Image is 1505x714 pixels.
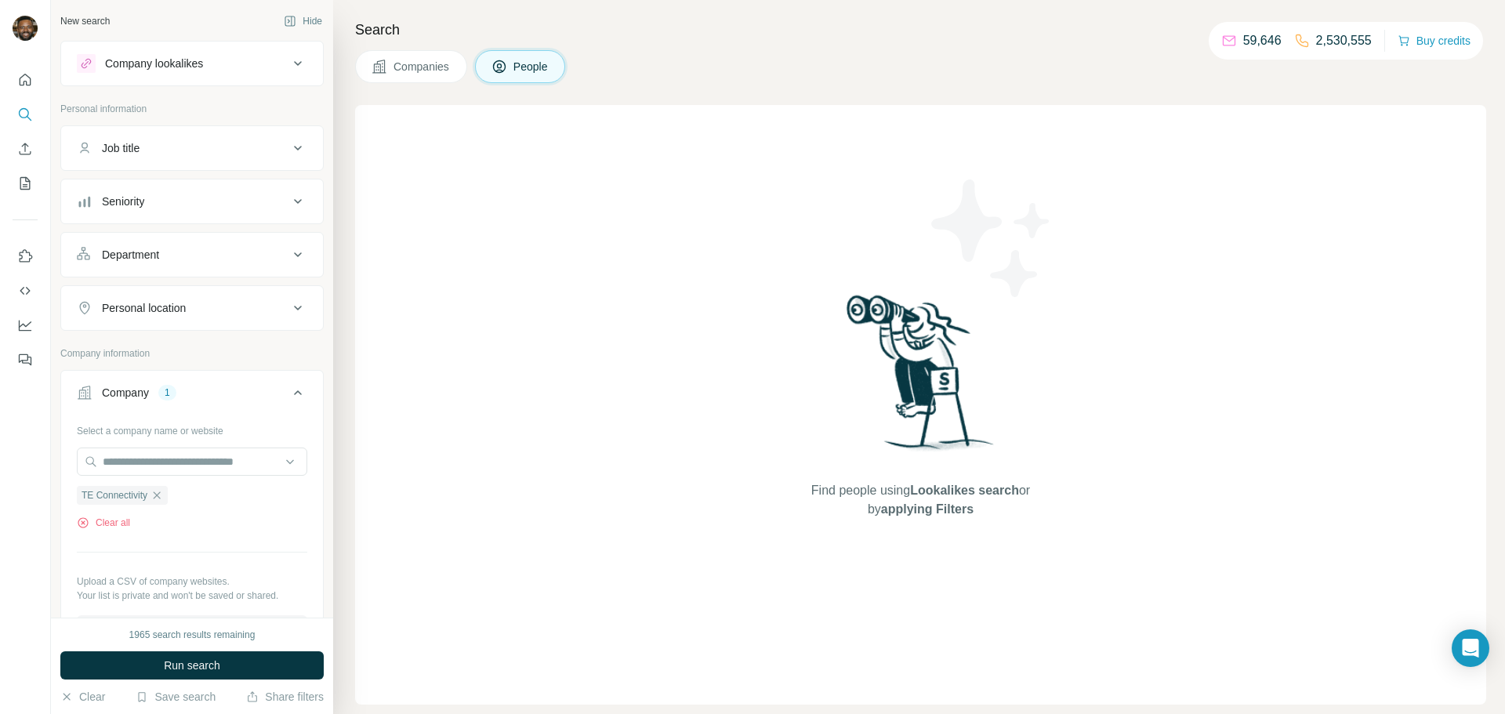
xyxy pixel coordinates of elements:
[795,481,1046,519] span: Find people using or by
[13,135,38,163] button: Enrich CSV
[881,502,974,516] span: applying Filters
[13,346,38,374] button: Feedback
[60,14,110,28] div: New search
[1316,31,1372,50] p: 2,530,555
[13,242,38,270] button: Use Surfe on LinkedIn
[77,516,130,530] button: Clear all
[77,589,307,603] p: Your list is private and won't be saved or shared.
[129,628,256,642] div: 1965 search results remaining
[1398,30,1471,52] button: Buy credits
[158,386,176,400] div: 1
[82,488,147,502] span: TE Connectivity
[60,651,324,680] button: Run search
[13,16,38,41] img: Avatar
[61,236,323,274] button: Department
[246,689,324,705] button: Share filters
[77,574,307,589] p: Upload a CSV of company websites.
[102,247,159,263] div: Department
[105,56,203,71] div: Company lookalikes
[355,19,1486,41] h4: Search
[60,346,324,361] p: Company information
[921,168,1062,309] img: Surfe Illustration - Stars
[1243,31,1282,50] p: 59,646
[13,66,38,94] button: Quick start
[13,311,38,339] button: Dashboard
[102,300,186,316] div: Personal location
[61,183,323,220] button: Seniority
[102,140,140,156] div: Job title
[102,194,144,209] div: Seniority
[1452,629,1489,667] div: Open Intercom Messenger
[393,59,451,74] span: Companies
[77,418,307,438] div: Select a company name or website
[513,59,549,74] span: People
[61,289,323,327] button: Personal location
[60,689,105,705] button: Clear
[164,658,220,673] span: Run search
[13,277,38,305] button: Use Surfe API
[13,100,38,129] button: Search
[13,169,38,198] button: My lists
[102,385,149,400] div: Company
[136,689,216,705] button: Save search
[840,291,1003,466] img: Surfe Illustration - Woman searching with binoculars
[77,615,307,643] button: Upload a list of companies
[910,484,1019,497] span: Lookalikes search
[60,102,324,116] p: Personal information
[61,374,323,418] button: Company1
[61,129,323,167] button: Job title
[61,45,323,82] button: Company lookalikes
[273,9,333,33] button: Hide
